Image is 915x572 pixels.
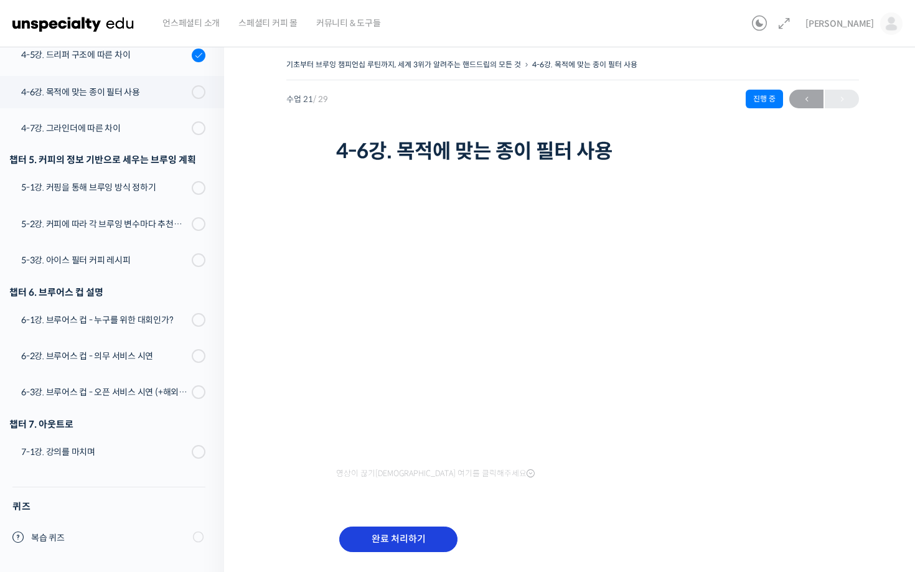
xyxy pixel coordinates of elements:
[21,313,188,327] div: 6-1강. 브루어스 컵 - 누구를 위한 대회인가?
[9,416,205,433] div: 챕터 7. 아웃트로
[161,395,239,426] a: 설정
[21,385,188,399] div: 6-3강. 브루어스 컵 - 오픈 서비스 시연 (+해외에서 시연할 때 주의할 점)
[339,527,457,552] input: 완료 처리하기
[21,48,188,62] div: 4-5강. 드리퍼 구조에 따른 차이
[114,414,129,424] span: 대화
[192,413,207,423] span: 설정
[21,85,188,99] div: 4-6강. 목적에 맞는 종이 필터 사용
[39,413,47,423] span: 홈
[789,90,823,108] a: ←이전
[313,94,328,105] span: / 29
[31,532,65,545] span: 복습 퀴즈
[4,395,82,426] a: 홈
[746,90,783,108] div: 진행 중
[336,469,535,479] span: 영상이 끊기[DEMOGRAPHIC_DATA] 여기를 클릭해주세요
[532,60,637,69] a: 4-6강. 목적에 맞는 종이 필터 사용
[336,139,809,163] h1: 4-6강. 목적에 맞는 종이 필터 사용
[286,95,328,103] span: 수업 21
[21,253,188,267] div: 5-3강. 아이스 필터 커피 레시피
[9,151,205,168] div: 챕터 5. 커피의 정보 기반으로 세우는 브루잉 계획
[286,60,521,69] a: 기초부터 브루잉 챔피언십 루틴까지, 세계 3위가 알려주는 핸드드립의 모든 것
[789,91,823,108] span: ←
[82,395,161,426] a: 대화
[12,487,205,513] h4: 퀴즈
[805,18,874,29] span: [PERSON_NAME]
[21,121,188,135] div: 4-7강. 그라인더에 따른 차이
[21,445,188,459] div: 7-1강. 강의를 마치며
[21,349,188,363] div: 6-2강. 브루어스 컵 - 의무 서비스 시연
[21,181,188,194] div: 5-1강. 커핑을 통해 브루잉 방식 정하기
[21,217,188,231] div: 5-2강. 커피에 따라 각 브루잉 변수마다 추천하는 기준 값
[9,284,205,301] div: 챕터 6. 브루어스 컵 설명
